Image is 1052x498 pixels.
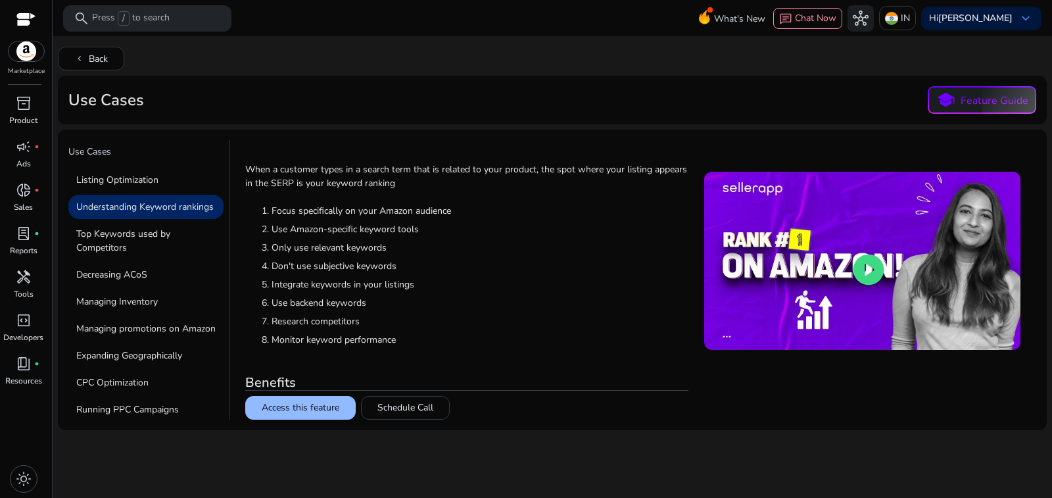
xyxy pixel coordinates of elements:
li: Use backend keywords [272,296,688,310]
p: Hi [929,14,1013,23]
p: Managing promotions on Amazon [68,316,224,341]
p: Use Cases [68,145,224,164]
p: Understanding Keyword rankings [68,195,224,219]
span: code_blocks [16,312,32,328]
p: Feature Guide [961,93,1028,109]
span: fiber_manual_record [34,187,39,193]
span: play_circle [850,251,887,288]
span: fiber_manual_record [34,231,39,236]
span: What's New [714,7,765,30]
img: sddefault.jpg [704,172,1020,350]
p: Press to search [92,11,170,26]
span: chevron_left [74,53,85,64]
p: Marketplace [8,66,45,76]
p: Expanding Geographically [68,343,224,368]
p: Listing Optimization [68,168,224,192]
span: hub [853,11,869,26]
p: Top Keywords used by Competitors [68,222,224,260]
img: amazon.svg [9,41,44,61]
span: donut_small [16,182,32,198]
span: Chat Now [795,12,836,24]
span: campaign [16,139,32,155]
p: Product [9,114,37,126]
button: Schedule Call [361,396,450,420]
li: Only use relevant keywords [272,241,688,255]
li: Monitor keyword performance [272,333,688,347]
button: Access this feature [245,396,356,420]
span: fiber_manual_record [34,361,39,366]
li: Don't use subjective keywords [272,259,688,273]
p: Developers [3,332,43,343]
span: light_mode [16,471,32,487]
li: Use Amazon-specific keyword tools [272,222,688,236]
p: Resources [5,375,42,387]
li: Focus specifically on your Amazon audience [272,204,688,218]
span: lab_profile [16,226,32,241]
p: Running PPC Campaigns [68,397,224,422]
span: inventory_2 [16,95,32,111]
p: Sales [14,201,33,213]
span: search [74,11,89,26]
p: IN [901,7,910,30]
span: fiber_manual_record [34,144,39,149]
span: chat [779,12,792,26]
p: When a customer types in a search term that is related to your product, the spot where your listi... [245,162,688,190]
li: Research competitors [272,314,688,328]
p: Tools [14,288,34,300]
span: book_4 [16,356,32,372]
p: Reports [10,245,37,257]
p: Ads [16,158,31,170]
h3: Benefits [245,375,688,391]
li: Integrate keywords in your listings [272,278,688,291]
span: handyman [16,269,32,285]
button: schoolFeature Guide [928,86,1036,114]
button: chatChat Now [773,8,842,29]
span: keyboard_arrow_down [1018,11,1034,26]
button: chevron_leftBack [58,47,124,70]
span: / [118,11,130,26]
span: school [936,91,955,110]
button: hub [848,5,874,32]
b: [PERSON_NAME] [938,12,1013,24]
img: in.svg [885,12,898,25]
p: Decreasing ACoS [68,262,224,287]
p: Managing Inventory [68,289,224,314]
h2: Use Cases [68,91,144,110]
p: CPC Optimization [68,370,224,395]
